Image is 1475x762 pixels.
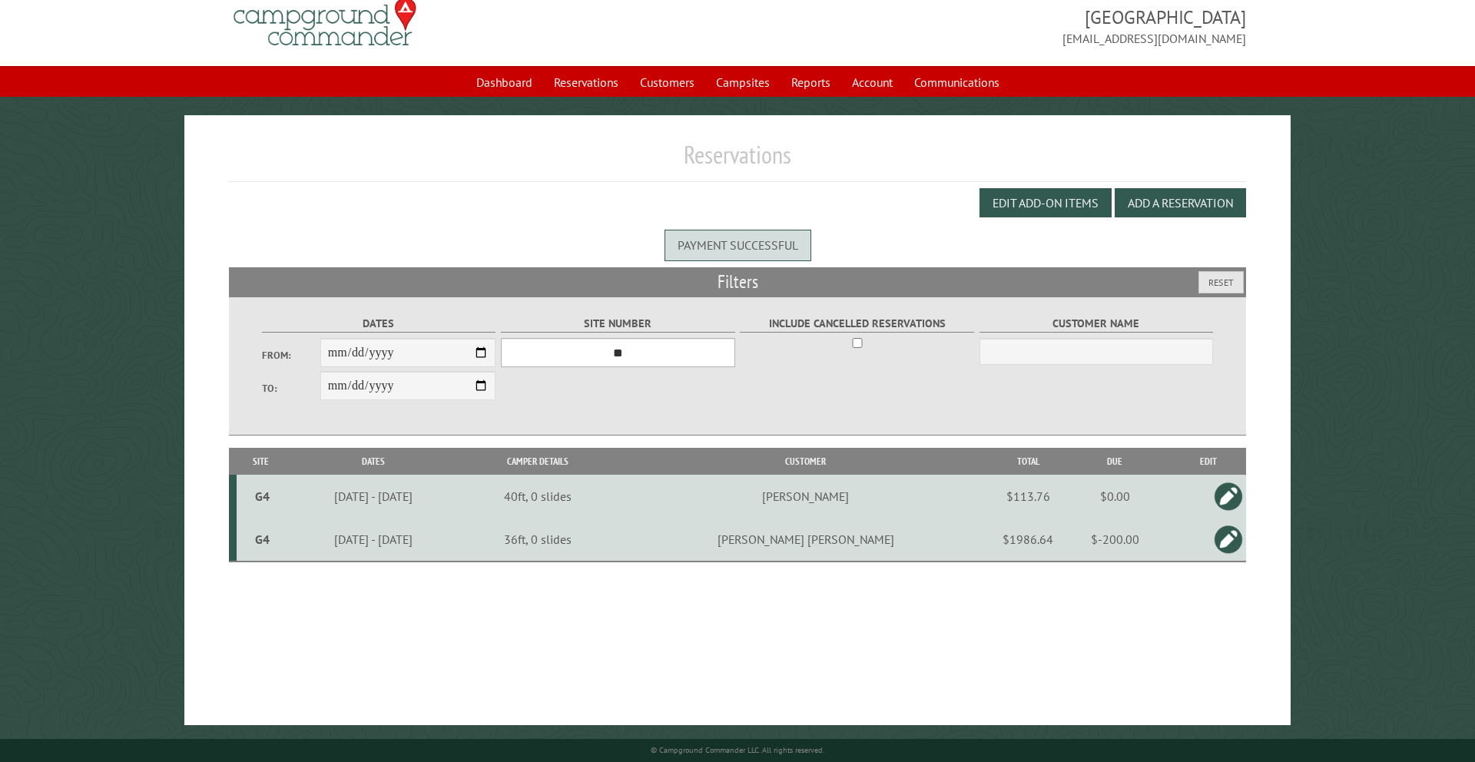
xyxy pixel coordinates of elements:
h1: Reservations [229,140,1247,182]
button: Reset [1198,271,1244,293]
td: $0.00 [1059,475,1171,518]
td: $1986.64 [997,518,1059,562]
a: Communications [905,68,1009,97]
div: [DATE] - [DATE] [287,532,458,547]
th: Customer [614,448,997,475]
td: 40ft, 0 slides [461,475,614,518]
a: Reservations [545,68,628,97]
label: Dates [262,315,496,333]
label: Include Cancelled Reservations [740,315,974,333]
span: [GEOGRAPHIC_DATA] [EMAIL_ADDRESS][DOMAIN_NAME] [737,5,1246,48]
a: Reports [782,68,840,97]
div: G4 [243,489,283,504]
small: © Campground Commander LLC. All rights reserved. [651,745,824,755]
th: Total [997,448,1059,475]
a: Campsites [707,68,779,97]
th: Site [237,448,286,475]
a: Account [843,68,902,97]
div: [DATE] - [DATE] [287,489,458,504]
div: Payment successful [665,230,811,260]
th: Edit [1171,448,1246,475]
th: Dates [285,448,461,475]
a: Dashboard [467,68,542,97]
label: Customer Name [979,315,1214,333]
td: $-200.00 [1059,518,1171,562]
label: Site Number [501,315,735,333]
button: Add a Reservation [1115,188,1246,217]
th: Due [1059,448,1171,475]
td: [PERSON_NAME] [PERSON_NAME] [614,518,997,562]
td: [PERSON_NAME] [614,475,997,518]
th: Camper Details [461,448,614,475]
a: Customers [631,68,704,97]
label: To: [262,381,320,396]
label: From: [262,348,320,363]
td: 36ft, 0 slides [461,518,614,562]
h2: Filters [229,267,1247,297]
td: $113.76 [997,475,1059,518]
div: G4 [243,532,283,547]
button: Edit Add-on Items [979,188,1112,217]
